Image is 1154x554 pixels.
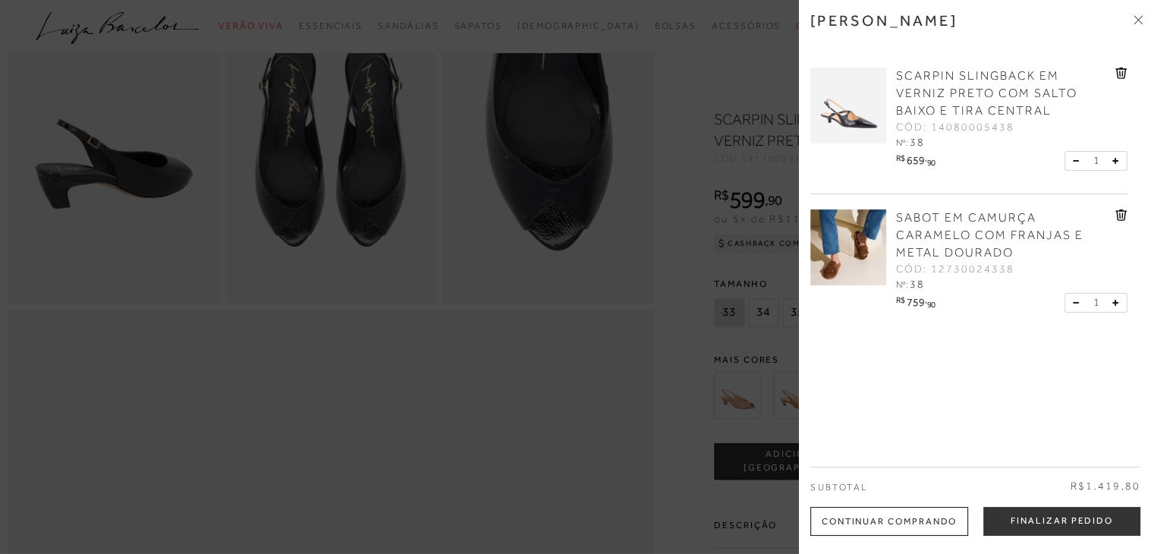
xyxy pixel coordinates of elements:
span: 90 [927,158,935,167]
span: 759 [907,296,925,308]
a: SCARPIN SLINGBACK EM VERNIZ PRETO COM SALTO BAIXO E TIRA CENTRAL [896,68,1112,120]
span: 659 [907,154,925,166]
span: CÓD: 12730024338 [896,262,1014,277]
span: SCARPIN SLINGBACK EM VERNIZ PRETO COM SALTO BAIXO E TIRA CENTRAL [896,69,1077,118]
span: Subtotal [810,482,867,493]
a: SABOT EM CAMURÇA CARAMELO COM FRANJAS E METAL DOURADO [896,209,1112,262]
i: , [925,296,935,304]
span: 38 [910,136,925,148]
span: 1 [1093,153,1099,168]
h3: [PERSON_NAME] [810,11,957,30]
img: SABOT EM CAMURÇA CARAMELO COM FRANJAS E METAL DOURADO [810,209,886,285]
span: R$1.419,80 [1071,479,1140,494]
span: SABOT EM CAMURÇA CARAMELO COM FRANJAS E METAL DOURADO [896,211,1083,260]
span: 1 [1093,294,1099,310]
i: R$ [896,154,904,162]
button: Finalizar Pedido [983,507,1140,536]
img: SCARPIN SLINGBACK EM VERNIZ PRETO COM SALTO BAIXO E TIRA CENTRAL [810,68,886,143]
span: Nº: [896,279,908,290]
span: 90 [927,300,935,309]
i: , [925,154,935,162]
i: R$ [896,296,904,304]
span: Nº: [896,137,908,148]
span: CÓD: 14080005438 [896,120,1014,135]
div: Continuar Comprando [810,507,968,536]
span: 38 [910,278,925,290]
